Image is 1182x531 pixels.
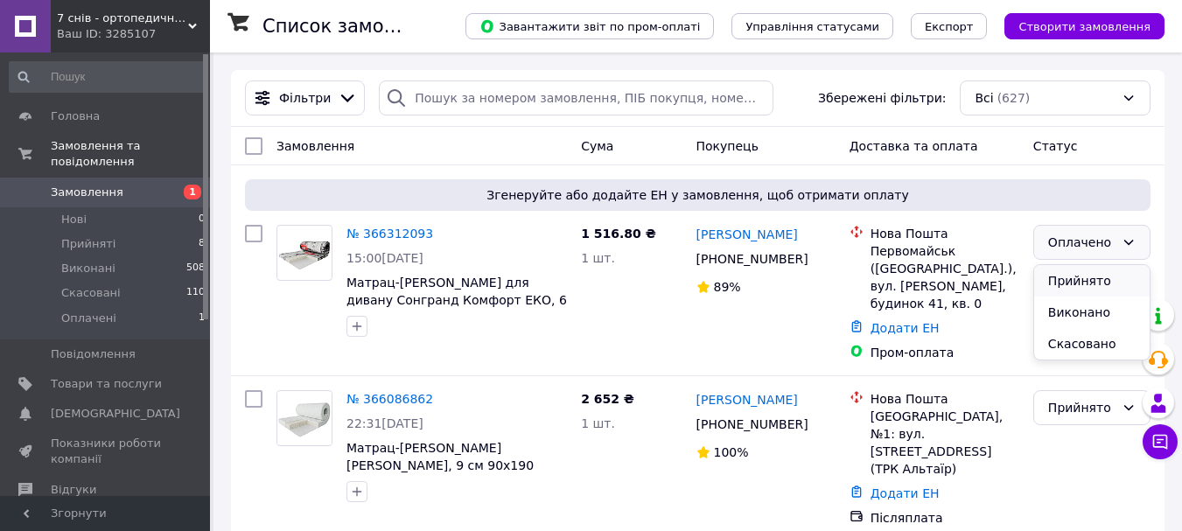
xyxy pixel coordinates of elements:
[731,13,893,39] button: Управління статусами
[1048,398,1115,417] div: Прийнято
[57,10,188,26] span: 7 снів - ортопедичні матраци та ліжка
[925,20,974,33] span: Експорт
[379,80,773,115] input: Пошук за номером замовлення, ПІБ покупця, номером телефону, Email, номером накладної
[186,261,205,276] span: 508
[696,139,759,153] span: Покупець
[51,436,162,467] span: Показники роботи компанії
[871,225,1019,242] div: Нова Пошта
[199,311,205,326] span: 1
[277,392,332,444] img: Фото товару
[61,261,115,276] span: Виконані
[1034,328,1150,360] li: Скасовано
[581,416,615,430] span: 1 шт.
[51,108,100,124] span: Головна
[276,390,332,446] a: Фото товару
[51,482,96,498] span: Відгуки
[465,13,714,39] button: Завантажити звіт по пром-оплаті
[871,321,940,335] a: Додати ЕН
[696,391,798,409] a: [PERSON_NAME]
[987,18,1165,32] a: Створити замовлення
[714,280,741,294] span: 89%
[818,89,946,107] span: Збережені фільтри:
[745,20,879,33] span: Управління статусами
[693,412,812,437] div: [PHONE_NUMBER]
[51,138,210,170] span: Замовлення та повідомлення
[346,276,567,325] a: Матрац-[PERSON_NAME] для дивану Сонгранд Комфорт ЕКО, 6 см
[279,89,331,107] span: Фільтри
[479,18,700,34] span: Завантажити звіт по пром-оплаті
[346,416,423,430] span: 22:31[DATE]
[346,227,433,241] a: № 366312093
[51,376,162,392] span: Товари та послуги
[9,61,206,93] input: Пошук
[581,392,634,406] span: 2 652 ₴
[51,185,123,200] span: Замовлення
[57,26,210,42] div: Ваш ID: 3285107
[997,91,1031,105] span: (627)
[199,236,205,252] span: 8
[61,311,116,326] span: Оплачені
[871,509,1019,527] div: Післяплата
[186,285,205,301] span: 110
[871,242,1019,312] div: Первомайськ ([GEOGRAPHIC_DATA].), вул. [PERSON_NAME], будинок 41, кв. 0
[199,212,205,227] span: 0
[346,441,534,472] a: Матрац-[PERSON_NAME] [PERSON_NAME], 9 см 90х190
[714,445,749,459] span: 100%
[346,251,423,265] span: 15:00[DATE]
[581,251,615,265] span: 1 шт.
[581,139,613,153] span: Cума
[1034,297,1150,328] li: Виконано
[61,236,115,252] span: Прийняті
[1034,265,1150,297] li: Прийнято
[581,227,656,241] span: 1 516.80 ₴
[693,247,812,271] div: [PHONE_NUMBER]
[871,408,1019,478] div: [GEOGRAPHIC_DATA], №1: вул. [STREET_ADDRESS] (ТРК Альтаїр)
[276,225,332,281] a: Фото товару
[871,486,940,500] a: Додати ЕН
[61,285,121,301] span: Скасовані
[51,406,180,422] span: [DEMOGRAPHIC_DATA]
[184,185,201,199] span: 1
[975,89,993,107] span: Всі
[696,226,798,243] a: [PERSON_NAME]
[911,13,988,39] button: Експорт
[1143,424,1178,459] button: Чат з покупцем
[1004,13,1165,39] button: Створити замовлення
[871,390,1019,408] div: Нова Пошта
[1018,20,1151,33] span: Створити замовлення
[871,344,1019,361] div: Пром-оплата
[252,186,1144,204] span: Згенеруйте або додайте ЕН у замовлення, щоб отримати оплату
[850,139,978,153] span: Доставка та оплата
[51,346,136,362] span: Повідомлення
[1048,233,1115,252] div: Оплачено
[61,212,87,227] span: Нові
[277,227,332,278] img: Фото товару
[262,16,440,37] h1: Список замовлень
[1033,139,1078,153] span: Статус
[346,392,433,406] a: № 366086862
[276,139,354,153] span: Замовлення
